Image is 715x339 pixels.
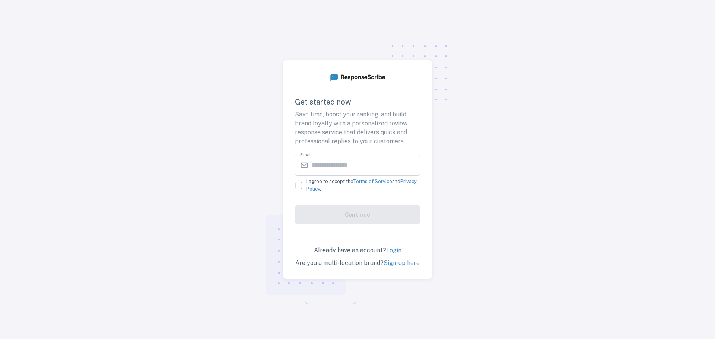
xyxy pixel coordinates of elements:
[283,246,432,255] p: Already have an account?
[386,247,401,254] a: Login
[330,72,385,81] img: ResponseScribe
[306,178,420,192] span: I agree to accept the and .
[295,110,420,146] p: Save time, boost your ranking, and build brand loyalty with a personalized review response servic...
[353,179,392,184] a: Terms of Service
[295,96,420,108] h6: Get started now
[306,179,417,192] a: Privacy Policy
[283,259,432,268] p: Are you a multi-location brand?
[300,151,312,158] label: Email
[384,259,420,266] a: Sign-up here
